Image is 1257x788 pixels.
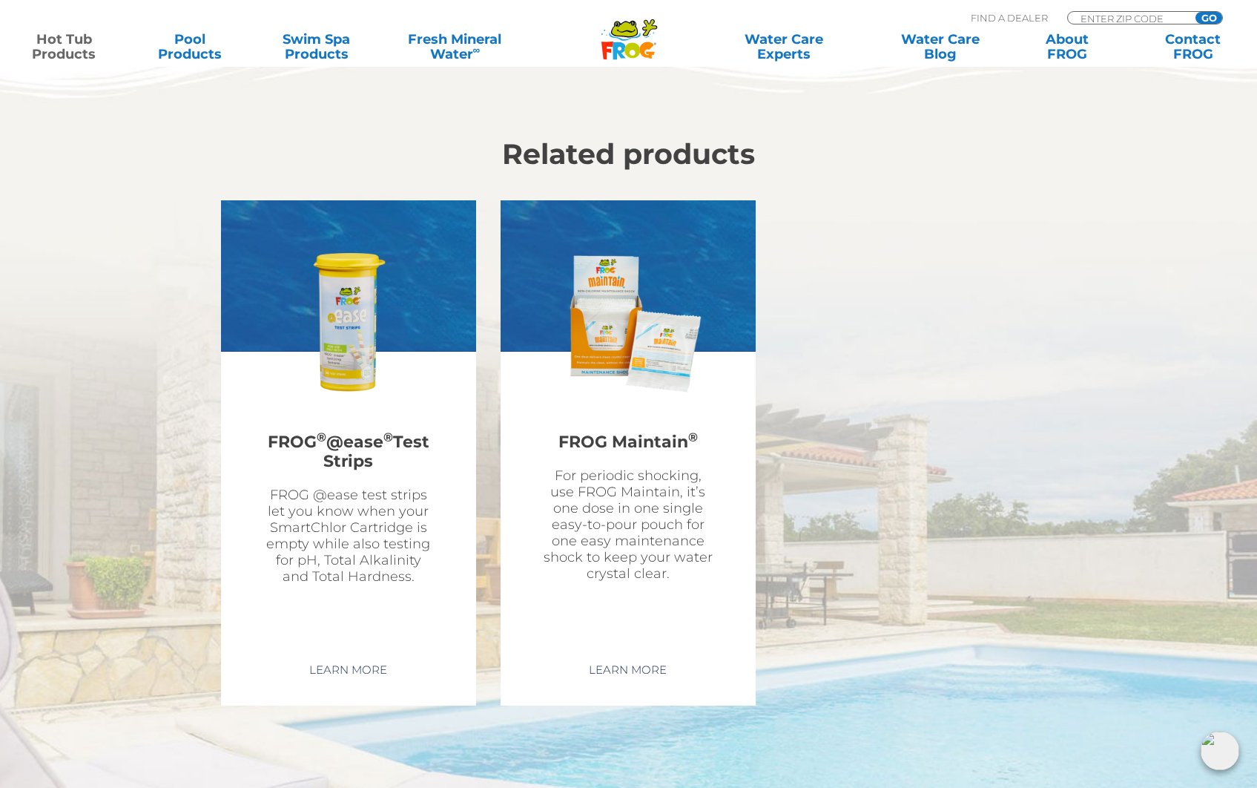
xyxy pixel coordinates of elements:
[221,138,1037,171] h2: Related products
[262,487,435,585] p: FROG @ease test strips let you know when your SmartChlor Cartridge is empty while also testing fo...
[1144,32,1242,62] a: ContactFROG
[221,200,476,646] a: Related Products ThumbnailFROG®@ease®Test StripsFROG @ease test strips let you know when your Sma...
[317,429,326,444] sup: ®
[1195,12,1222,24] input: GO
[542,237,714,410] img: Related Products Thumbnail
[541,424,715,460] h2: FROG Maintain
[383,429,393,444] sup: ®
[141,32,239,62] a: PoolProducts
[688,429,698,444] sup: ®
[1017,32,1115,62] a: AboutFROG
[292,657,404,683] a: Learn More
[263,237,435,410] img: Related Products Thumbnail
[501,200,756,646] a: Related Products ThumbnailFROG Maintain®For periodic shocking, use FROG Maintain, it’s one dose i...
[704,32,863,62] a: Water CareExperts
[473,44,481,56] sup: ∞
[15,32,113,62] a: Hot TubProducts
[394,32,517,62] a: Fresh MineralWater∞
[262,424,435,479] h2: FROG @ease Test Strips
[971,11,1048,24] p: Find A Dealer
[1201,732,1239,770] img: openIcon
[541,467,715,582] p: For periodic shocking, use FROG Maintain, it’s one dose in one single easy-to-pour pouch for one ...
[891,32,989,62] a: Water CareBlog
[1079,12,1179,24] input: Zip Code Form
[267,32,365,62] a: Swim SpaProducts
[572,657,684,683] a: Learn More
